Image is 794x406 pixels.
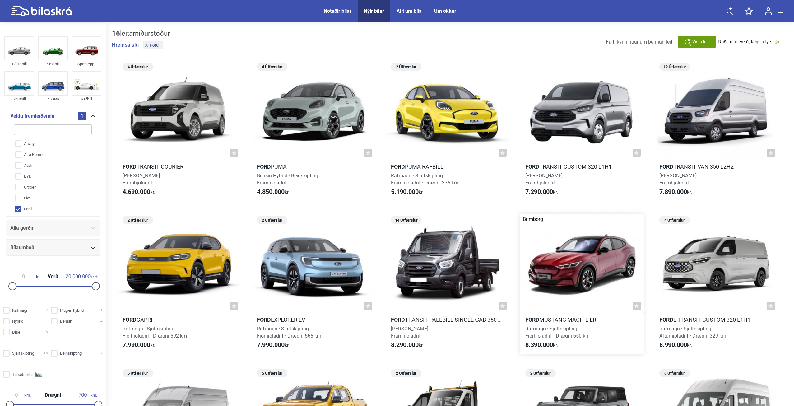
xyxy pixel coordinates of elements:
span: Bensín [60,318,72,324]
img: user-login.svg [765,7,772,15]
span: 4 Útfærslur [662,216,687,224]
span: 14 Útfærslur [394,216,418,224]
span: Verð [46,274,60,279]
span: [PERSON_NAME] Framhjóladrif [659,173,697,186]
span: [PERSON_NAME] Framhjóladrif [525,173,563,186]
b: 4.690.000 [123,188,150,195]
h2: Mustang Mach-E LR [520,316,644,323]
button: Ford [143,41,163,49]
div: 7 Sæta [38,96,68,103]
span: 4 Útfærslur [260,63,284,71]
span: [PERSON_NAME] Framhjóladrif [391,326,428,339]
span: kr. [257,188,290,196]
span: Veldu framleiðenda [10,112,54,120]
div: Notaðir bílar [324,8,351,14]
a: 2 ÚtfærslurFordCapriRafmagn · SjálfskiptingFjórhjóladrif · Drægni 592 km7.990.000kr. [117,214,241,355]
span: 2 Útfærslur [528,369,553,377]
a: 4 ÚtfærslurForde-Transit Custom 320 L1H1Rafmagn · SjálfskiptingAfturhjóladrif · Drægni 329 km8.99... [654,214,778,355]
b: Ford [659,316,673,323]
span: Raða eftir: Verð, lægsta fyrst [718,39,773,44]
span: 1 [100,307,103,314]
div: Smábíl [38,60,68,68]
button: Raða eftir: Verð, lægsta fyrst [718,39,780,44]
div: Rafbíll [72,96,101,103]
span: Rafmagn [12,307,28,314]
a: 2 ÚtfærslurFordPuma rafbíllRafmagn · SjálfskiptingFramhjóladrif · Drægni 376 km5.190.000kr. [385,60,510,201]
b: 7.990.000 [257,341,285,348]
span: Bensín Hybrid · Beinskipting Framhjóladrif [257,173,318,186]
a: 4 ÚtfærslurFordTransit Courier[PERSON_NAME]Framhjóladrif4.690.000kr. [117,60,241,201]
span: km. [75,392,97,398]
span: kr. [123,188,155,196]
span: Tilboðsbílar [12,371,33,378]
a: Nýir bílar [364,8,384,14]
span: [PERSON_NAME] Framhjóladrif [123,173,160,186]
h2: Transit Pallbíll Single Сab 350 L2H1 [385,316,510,323]
span: 5 Útfærslur [260,369,284,377]
span: km. [9,392,31,398]
h2: Explorer EV [251,316,376,323]
h2: Transit Custom 320 L1H1 [520,163,644,170]
a: 2 ÚtfærslurFordExplorer EVRafmagn · SjálfskiptingFjórhjóladrif · Drægni 566 km7.990.000kr. [251,214,376,355]
span: kr. [123,341,155,349]
b: 8.290.000 [391,341,419,348]
span: 4 [100,318,103,324]
span: 6 [46,329,48,335]
a: 4 ÚtfærslurFordPumaBensín Hybrid · BeinskiptingFramhjóladrif4.850.000kr. [251,60,376,201]
b: 7.290.000 [525,188,553,195]
span: Rafmagn · Sjálfskipting Fjórhjóladrif · Drægni 566 km [257,326,321,339]
span: Fá tilkynningar um þennan leit [606,39,672,45]
b: Ford [391,316,405,323]
span: kr. [525,188,558,196]
span: 2 Útfærslur [126,216,150,224]
span: 2 Útfærslur [394,63,418,71]
b: 7.990.000 [123,341,150,348]
b: 16 [112,30,120,37]
div: Brimborg [523,217,543,222]
span: 7 [46,307,48,314]
div: Um okkur [434,8,456,14]
h2: Puma rafbíll [385,163,510,170]
span: kr. [391,341,424,349]
a: Allt um bíla [397,8,422,14]
h2: Transit Van 350 L2H2 [654,163,778,170]
b: Ford [525,316,539,323]
b: Ford [659,163,673,170]
span: 2 Útfærslur [394,369,418,377]
span: 2 Útfærslur [260,216,284,224]
b: 8.990.000 [659,341,687,348]
span: kr. [11,274,40,279]
b: 8.390.000 [525,341,553,348]
span: Drægni [43,393,63,398]
span: kr. [257,341,290,349]
div: Fólksbíll [4,60,34,68]
span: Rafmagn · Sjálfskipting Afturhjóladrif · Drægni 329 km [659,326,726,339]
span: Plug-in hybrid [60,307,84,314]
span: 6 Útfærslur [662,369,687,377]
div: Sportjeppi [72,60,101,68]
b: Ford [391,163,405,170]
span: kr. [391,188,424,196]
b: 4.850.000 [257,188,285,195]
span: Dísel [12,329,21,335]
a: FordTransit Custom 320 L1H1[PERSON_NAME]Framhjóladrif7.290.000kr. [520,60,644,201]
span: kr. [659,188,692,196]
span: 4 Útfærslur [126,63,150,71]
span: kr. [66,274,95,279]
b: Ford [257,163,271,170]
span: 1 [46,318,48,324]
a: BrimborgFordMustang Mach-E LRRafmagn · SjálfskiptingFjórhjóladrif · Drægni 550 km8.390.000kr. [520,214,644,355]
span: Bílaumboð [10,243,34,252]
span: 7 [100,350,103,357]
h2: e-Transit Custom 320 L1H1 [654,316,778,323]
h2: Capri [117,316,241,323]
div: leitarniðurstöður [112,30,170,38]
b: 5.190.000 [391,188,419,195]
span: kr. [525,341,558,349]
span: Rafmagn · Sjálfskipting Fjórhjóladrif · Drægni 592 km [123,326,187,339]
b: Ford [123,316,137,323]
button: Hreinsa síu [112,42,139,48]
span: Rafmagn · Sjálfskipting Fjórhjóladrif · Drægni 550 km [525,326,590,339]
span: Sjálfskipting [12,350,34,357]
